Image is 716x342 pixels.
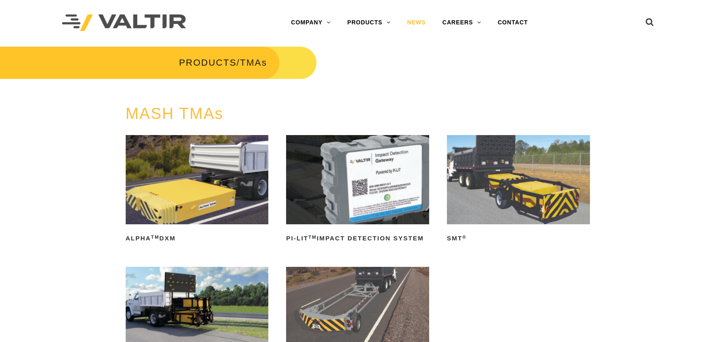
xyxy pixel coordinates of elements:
[179,57,236,68] a: PRODUCTS
[283,14,339,31] a: COMPANY
[126,232,269,245] h2: ALPHA DXM
[126,135,269,245] a: ALPHATMDXM
[489,14,536,31] a: CONTACT
[286,232,429,245] h2: PI-LIT Impact Detection System
[399,14,434,31] a: NEWS
[62,14,186,31] img: Valtir
[339,14,399,31] a: PRODUCTS
[308,235,317,240] sup: TM
[151,235,159,240] sup: TM
[434,14,489,31] a: CAREERS
[286,135,429,245] a: PI-LITTMImpact Detection System
[462,235,466,240] sup: ®
[447,232,590,245] h2: SMT
[126,105,224,122] a: MASH TMAs
[447,135,590,245] a: SMT®
[240,57,267,68] span: TMAs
